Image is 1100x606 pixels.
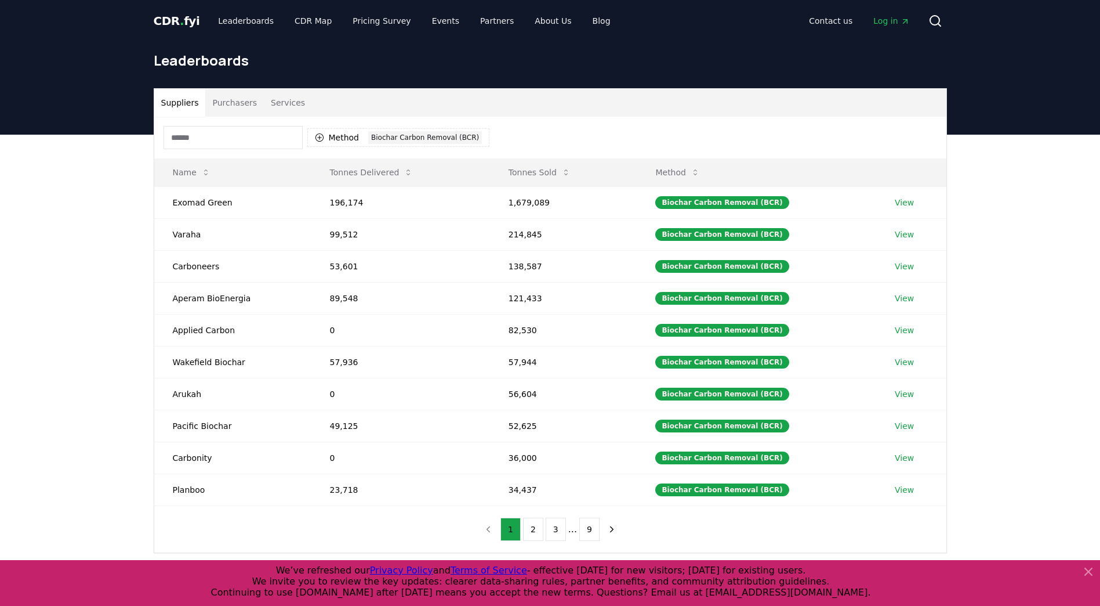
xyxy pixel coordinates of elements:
td: 36,000 [490,442,637,474]
div: Biochar Carbon Removal (BCR) [655,292,789,305]
td: 196,174 [311,186,490,218]
td: 23,718 [311,474,490,506]
a: Log in [864,10,919,31]
h1: Leaderboards [154,51,947,70]
td: Arukah [154,378,311,410]
nav: Main [800,10,919,31]
span: CDR fyi [154,14,200,28]
a: View [895,356,914,368]
div: Biochar Carbon Removal (BCR) [655,260,789,273]
td: 0 [311,442,490,474]
td: 0 [311,314,490,346]
button: 2 [523,518,543,541]
div: Biochar Carbon Removal (BCR) [655,420,789,432]
td: 138,587 [490,250,637,282]
a: Leaderboards [209,10,283,31]
td: Wakefield Biochar [154,346,311,378]
a: View [895,324,914,336]
div: Biochar Carbon Removal (BCR) [655,228,789,241]
div: Biochar Carbon Removal (BCR) [655,196,789,209]
button: 3 [546,518,566,541]
a: View [895,197,914,208]
td: 89,548 [311,282,490,314]
td: 57,936 [311,346,490,378]
td: 49,125 [311,410,490,442]
td: Carboneers [154,250,311,282]
td: Aperam BioEnergia [154,282,311,314]
div: Biochar Carbon Removal (BCR) [655,452,789,464]
td: Varaha [154,218,311,250]
button: next page [602,518,622,541]
div: Biochar Carbon Removal (BCR) [655,388,789,401]
td: 52,625 [490,410,637,442]
a: View [895,229,914,240]
a: Events [423,10,469,31]
button: Name [164,161,220,184]
a: Blog [583,10,620,31]
a: Pricing Survey [343,10,420,31]
td: 57,944 [490,346,637,378]
a: CDR Map [285,10,341,31]
button: Services [264,89,312,117]
button: Purchasers [205,89,264,117]
a: View [895,261,914,272]
a: About Us [525,10,580,31]
a: Contact us [800,10,862,31]
a: View [895,420,914,432]
div: Biochar Carbon Removal (BCR) [655,324,789,337]
a: Partners [471,10,523,31]
button: Tonnes Sold [499,161,580,184]
div: Biochar Carbon Removal (BCR) [655,484,789,496]
a: View [895,484,914,496]
td: Exomad Green [154,186,311,218]
button: 1 [500,518,521,541]
button: Tonnes Delivered [321,161,423,184]
div: Biochar Carbon Removal (BCR) [368,131,482,144]
a: CDR.fyi [154,13,200,29]
td: 1,679,089 [490,186,637,218]
span: Log in [873,15,909,27]
nav: Main [209,10,619,31]
td: Carbonity [154,442,311,474]
div: Biochar Carbon Removal (BCR) [655,356,789,369]
button: 9 [579,518,600,541]
td: 56,604 [490,378,637,410]
td: Pacific Biochar [154,410,311,442]
td: Applied Carbon [154,314,311,346]
button: MethodBiochar Carbon Removal (BCR) [307,128,490,147]
span: . [180,14,184,28]
td: 214,845 [490,218,637,250]
td: 0 [311,378,490,410]
td: 53,601 [311,250,490,282]
td: 34,437 [490,474,637,506]
li: ... [568,522,577,536]
td: Planboo [154,474,311,506]
button: Suppliers [154,89,206,117]
button: Method [646,161,709,184]
td: 121,433 [490,282,637,314]
a: View [895,293,914,304]
a: View [895,452,914,464]
td: 99,512 [311,218,490,250]
a: View [895,388,914,400]
td: 82,530 [490,314,637,346]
